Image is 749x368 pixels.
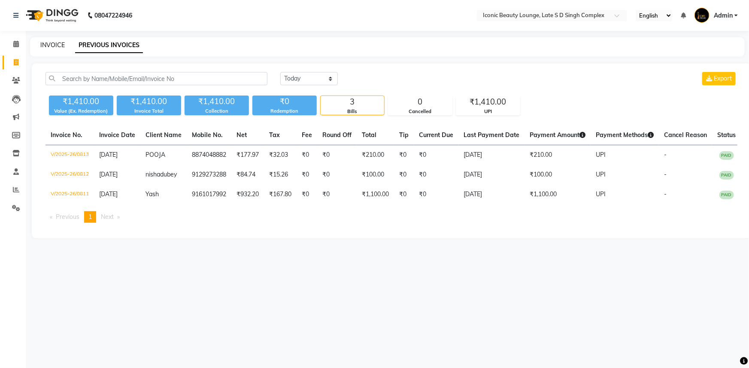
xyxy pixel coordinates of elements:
td: ₹177.97 [231,145,264,165]
b: 08047224946 [94,3,132,27]
span: PAID [719,151,734,160]
td: ₹0 [317,145,357,165]
div: ₹1,410.00 [456,96,520,108]
td: 8874048882 [187,145,231,165]
div: ₹1,410.00 [185,96,249,108]
span: Payment Amount [530,131,585,139]
img: logo [22,3,81,27]
td: ₹15.26 [264,165,297,185]
span: Total [362,131,376,139]
span: [DATE] [99,151,118,159]
div: Bills [321,108,384,115]
span: [DATE] [99,190,118,198]
div: Collection [185,108,249,115]
td: ₹167.80 [264,185,297,204]
td: V/2025-26/0811 [45,185,94,204]
td: ₹32.03 [264,145,297,165]
td: ₹0 [414,145,458,165]
span: Round Off [322,131,352,139]
td: ₹0 [414,165,458,185]
span: [DATE] [99,171,118,178]
span: Previous [56,213,79,221]
td: V/2025-26/0813 [45,145,94,165]
span: - [664,171,667,178]
span: UPI [596,171,606,178]
span: Status [717,131,736,139]
span: PAID [719,171,734,180]
span: Client Name [146,131,182,139]
span: Mobile No. [192,131,223,139]
td: ₹0 [317,165,357,185]
span: nisha [146,171,160,178]
span: PAID [719,191,734,199]
span: Tax [269,131,280,139]
td: ₹1,100.00 [357,185,394,204]
div: ₹0 [252,96,317,108]
div: 3 [321,96,384,108]
td: 9129273288 [187,165,231,185]
td: ₹932.20 [231,185,264,204]
td: ₹100.00 [525,165,591,185]
span: Tip [399,131,409,139]
span: Next [101,213,114,221]
div: Cancelled [388,108,452,115]
span: Cancel Reason [664,131,707,139]
div: Redemption [252,108,317,115]
span: dubey [160,171,177,178]
td: ₹0 [394,185,414,204]
span: Last Payment Date [464,131,519,139]
td: [DATE] [458,185,525,204]
div: Invoice Total [117,108,181,115]
nav: Pagination [45,211,737,223]
td: [DATE] [458,165,525,185]
td: ₹84.74 [231,165,264,185]
td: 9161017992 [187,185,231,204]
span: Export [714,75,732,82]
span: Invoice Date [99,131,135,139]
div: Value (Ex. Redemption) [49,108,113,115]
span: - [664,151,667,159]
td: ₹0 [414,185,458,204]
td: ₹0 [297,185,317,204]
span: 1 [88,213,92,221]
span: POOJA [146,151,165,159]
a: INVOICE [40,41,65,49]
span: Net [237,131,247,139]
span: Current Due [419,131,453,139]
span: Admin [714,11,733,20]
td: ₹210.00 [357,145,394,165]
div: 0 [388,96,452,108]
div: ₹1,410.00 [117,96,181,108]
span: - [664,190,667,198]
span: Fee [302,131,312,139]
span: UPI [596,151,606,159]
td: ₹0 [297,145,317,165]
td: ₹0 [297,165,317,185]
span: UPI [596,190,606,198]
button: Export [702,72,736,85]
img: Admin [694,8,710,23]
td: ₹0 [394,145,414,165]
input: Search by Name/Mobile/Email/Invoice No [45,72,267,85]
div: UPI [456,108,520,115]
td: ₹0 [394,165,414,185]
td: ₹100.00 [357,165,394,185]
td: V/2025-26/0812 [45,165,94,185]
a: PREVIOUS INVOICES [75,38,143,53]
td: ₹0 [317,185,357,204]
td: [DATE] [458,145,525,165]
td: ₹210.00 [525,145,591,165]
div: ₹1,410.00 [49,96,113,108]
span: Payment Methods [596,131,654,139]
td: ₹1,100.00 [525,185,591,204]
span: Yash [146,190,159,198]
span: Invoice No. [51,131,82,139]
